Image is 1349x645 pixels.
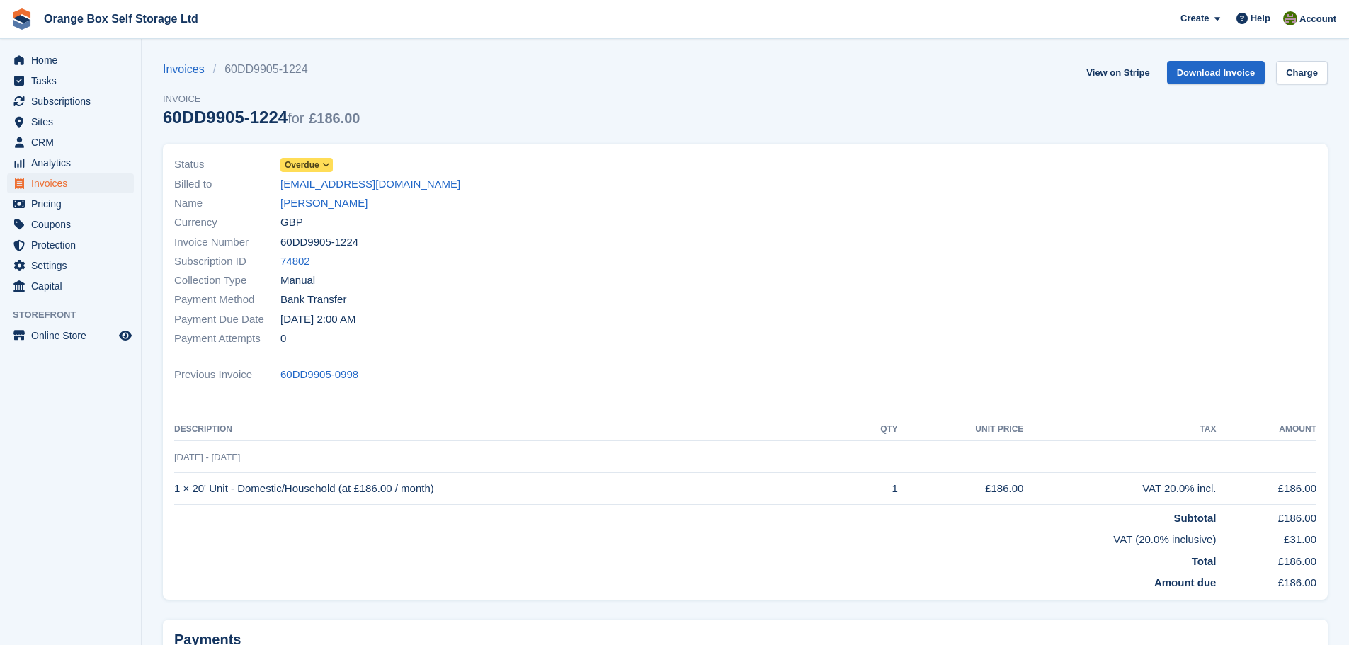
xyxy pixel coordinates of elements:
[1216,526,1316,548] td: £31.00
[174,418,852,441] th: Description
[280,253,310,270] a: 74802
[280,156,333,173] a: Overdue
[7,276,134,296] a: menu
[7,194,134,214] a: menu
[1167,61,1265,84] a: Download Invoice
[31,71,116,91] span: Tasks
[7,235,134,255] a: menu
[31,112,116,132] span: Sites
[1299,12,1336,26] span: Account
[852,473,897,505] td: 1
[174,195,280,212] span: Name
[174,526,1216,548] td: VAT (20.0% inclusive)
[7,256,134,275] a: menu
[1154,576,1217,588] strong: Amount due
[280,292,346,308] span: Bank Transfer
[117,327,134,344] a: Preview store
[280,312,355,328] time: 2025-09-02 01:00:00 UTC
[31,173,116,193] span: Invoices
[1023,481,1216,497] div: VAT 20.0% incl.
[31,194,116,214] span: Pricing
[7,112,134,132] a: menu
[174,312,280,328] span: Payment Due Date
[174,292,280,308] span: Payment Method
[31,132,116,152] span: CRM
[7,132,134,152] a: menu
[13,308,141,322] span: Storefront
[174,176,280,193] span: Billed to
[280,331,286,347] span: 0
[31,276,116,296] span: Capital
[1216,569,1316,591] td: £186.00
[174,367,280,383] span: Previous Invoice
[309,110,360,126] span: £186.00
[174,273,280,289] span: Collection Type
[1276,61,1328,84] a: Charge
[7,91,134,111] a: menu
[280,215,303,231] span: GBP
[288,110,304,126] span: for
[174,253,280,270] span: Subscription ID
[1173,512,1216,524] strong: Subtotal
[280,176,460,193] a: [EMAIL_ADDRESS][DOMAIN_NAME]
[280,234,358,251] span: 60DD9905-1224
[7,153,134,173] a: menu
[1283,11,1297,25] img: Pippa White
[1023,418,1216,441] th: Tax
[31,91,116,111] span: Subscriptions
[174,156,280,173] span: Status
[163,61,213,78] a: Invoices
[174,331,280,347] span: Payment Attempts
[280,273,315,289] span: Manual
[7,50,134,70] a: menu
[1216,473,1316,505] td: £186.00
[1251,11,1270,25] span: Help
[1216,548,1316,570] td: £186.00
[163,108,360,127] div: 60DD9905-1224
[31,215,116,234] span: Coupons
[898,418,1024,441] th: Unit Price
[1192,555,1217,567] strong: Total
[174,473,852,505] td: 1 × 20' Unit - Domestic/Household (at £186.00 / month)
[163,61,360,78] nav: breadcrumbs
[31,326,116,346] span: Online Store
[174,452,240,462] span: [DATE] - [DATE]
[31,50,116,70] span: Home
[280,367,358,383] a: 60DD9905-0998
[31,153,116,173] span: Analytics
[31,256,116,275] span: Settings
[174,234,280,251] span: Invoice Number
[1180,11,1209,25] span: Create
[7,326,134,346] a: menu
[1216,504,1316,526] td: £186.00
[285,159,319,171] span: Overdue
[280,195,368,212] a: [PERSON_NAME]
[7,71,134,91] a: menu
[38,7,204,30] a: Orange Box Self Storage Ltd
[898,473,1024,505] td: £186.00
[11,8,33,30] img: stora-icon-8386f47178a22dfd0bd8f6a31ec36ba5ce8667c1dd55bd0f319d3a0aa187defe.svg
[1216,418,1316,441] th: Amount
[852,418,897,441] th: QTY
[1081,61,1155,84] a: View on Stripe
[7,215,134,234] a: menu
[31,235,116,255] span: Protection
[163,92,360,106] span: Invoice
[7,173,134,193] a: menu
[174,215,280,231] span: Currency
